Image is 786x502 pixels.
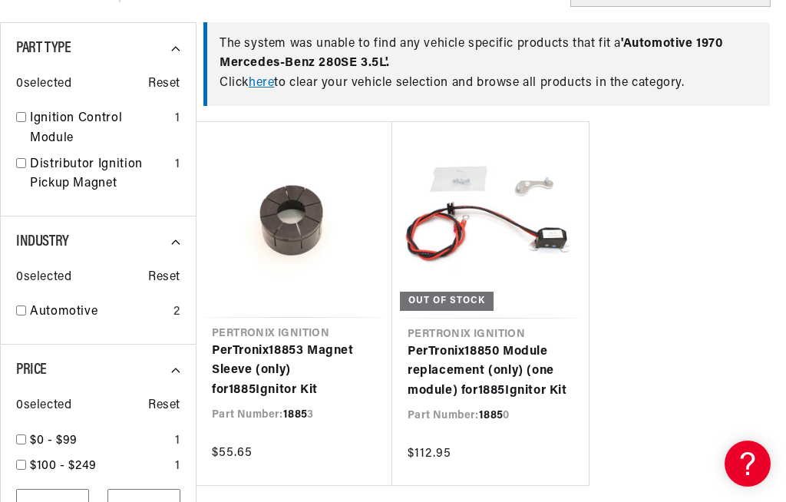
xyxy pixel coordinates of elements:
div: The system was unable to find any vehicle specific products that fit a Click to clear your vehicl... [203,22,770,106]
span: Price [16,362,47,378]
a: Ignition Control Module [30,109,169,148]
div: 1 [175,155,180,175]
div: 2 [173,302,180,322]
span: $100 - $249 [30,460,97,472]
span: Industry [16,234,69,249]
span: 0 selected [16,396,71,416]
a: here [249,77,274,89]
span: $0 - $99 [30,434,78,447]
div: 1 [175,431,180,451]
span: Reset [148,396,180,416]
a: Automotive [30,302,167,322]
span: 0 selected [16,74,71,94]
a: Distributor Ignition Pickup Magnet [30,155,169,194]
span: Part Type [16,41,71,56]
div: 1 [175,109,180,129]
a: PerTronix18850 Module replacement (only) (one module) for1885Ignitor Kit [408,342,573,401]
span: 0 selected [16,268,71,288]
a: PerTronix18853 Magnet Sleeve (only) for1885Ignitor Kit [212,342,377,401]
span: Reset [148,74,180,94]
span: Reset [148,268,180,288]
div: 1 [175,457,180,477]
